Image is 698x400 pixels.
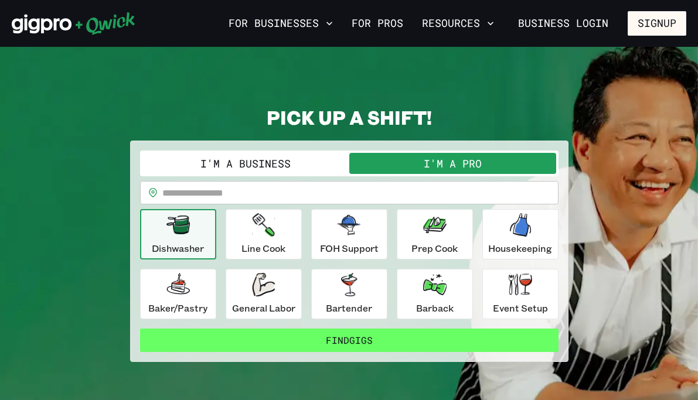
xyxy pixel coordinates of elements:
[411,241,458,255] p: Prep Cook
[349,153,556,174] button: I'm a Pro
[493,301,548,315] p: Event Setup
[226,209,302,259] button: Line Cook
[148,301,207,315] p: Baker/Pastry
[311,209,387,259] button: FOH Support
[130,105,568,129] h2: PICK UP A SHIFT!
[140,269,216,319] button: Baker/Pastry
[320,241,379,255] p: FOH Support
[140,209,216,259] button: Dishwasher
[397,269,473,319] button: Barback
[482,269,559,319] button: Event Setup
[508,11,618,36] a: Business Login
[241,241,285,255] p: Line Cook
[326,301,372,315] p: Bartender
[140,329,559,352] button: FindGigs
[232,301,295,315] p: General Labor
[142,153,349,174] button: I'm a Business
[311,269,387,319] button: Bartender
[226,269,302,319] button: General Labor
[224,13,338,33] button: For Businesses
[488,241,552,255] p: Housekeeping
[152,241,204,255] p: Dishwasher
[628,11,686,36] button: Signup
[416,301,454,315] p: Barback
[347,13,408,33] a: For Pros
[417,13,499,33] button: Resources
[397,209,473,259] button: Prep Cook
[482,209,559,259] button: Housekeeping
